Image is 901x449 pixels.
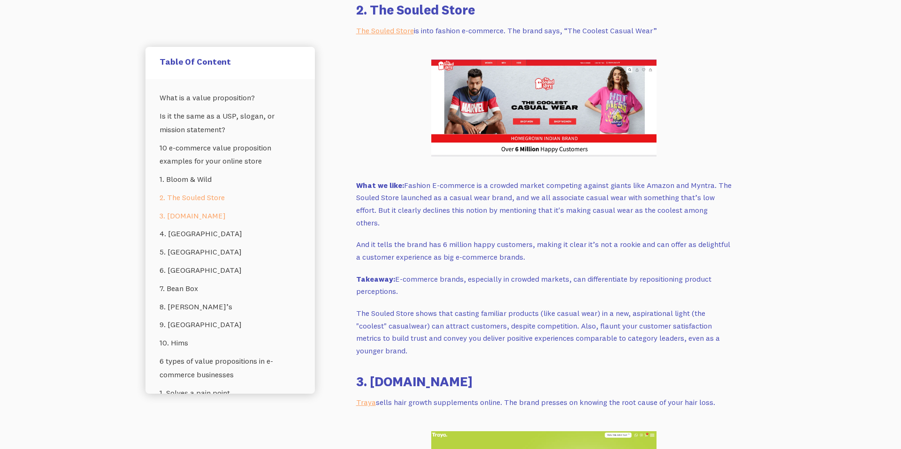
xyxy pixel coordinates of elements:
[160,261,301,279] a: 6. [GEOGRAPHIC_DATA]
[356,274,395,284] strong: Takeaway:
[160,107,301,139] a: Is it the same as a USP, slogan, or mission statement?
[160,279,301,298] a: 7. Bean Box
[160,243,301,262] a: 5. [GEOGRAPHIC_DATA]
[160,384,301,402] a: 1. Solves a pain point
[160,225,301,243] a: 4. [GEOGRAPHIC_DATA]
[356,397,376,407] a: Traya
[160,188,301,207] a: 2. The Souled Store
[160,56,301,67] h5: Table Of Content
[160,352,301,384] a: 6 types of value propositions in e-commerce businesses
[160,316,301,334] a: 9. [GEOGRAPHIC_DATA]
[160,139,301,171] a: 10 e-commerce value proposition examples for your online store
[160,207,301,225] a: 3. [DOMAIN_NAME]
[356,307,732,357] p: The Souled Store shows that casting familiar products (like casual wear) in a new, aspirational l...
[356,372,732,390] h3: 3. [DOMAIN_NAME]
[356,0,732,19] h3: 2. The Souled Store
[160,89,301,107] a: What is a value proposition?
[356,238,732,263] p: And it tells the brand has 6 million happy customers, making it clear it’s not a rookie and can o...
[356,179,732,229] p: ‍ Fashion E-commerce is a crowded market competing against giants like Amazon and Myntra. The Sou...
[356,273,732,298] p: E-commerce brands, especially in crowded markets, can differentiate by repositioning product perc...
[160,298,301,316] a: 8. [PERSON_NAME]’s
[356,396,732,409] p: sells hair growth supplements online. The brand presses on knowing the root cause of your hair loss.
[160,334,301,352] a: 10. Hims
[356,24,732,37] p: is into fashion e-commerce. The brand says, “The Coolest Casual Wear”
[356,26,414,35] a: The Souled Store
[160,170,301,188] a: 1. Bloom & Wild
[356,180,404,190] strong: What we like:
